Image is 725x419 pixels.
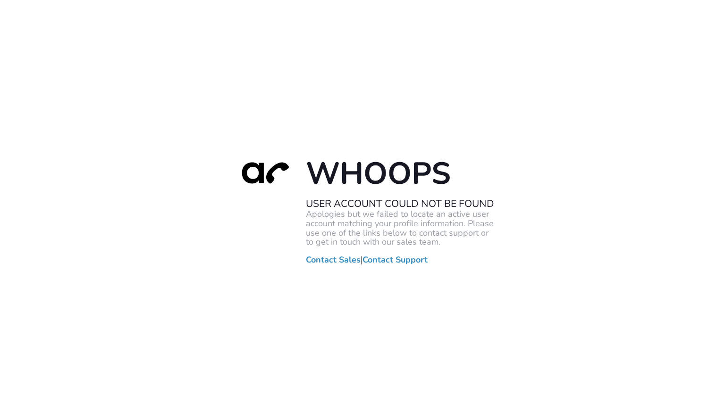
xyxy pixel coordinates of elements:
[362,255,428,265] a: Contact Support
[230,154,495,264] div: |
[306,255,361,265] a: Contact Sales
[306,197,495,210] h2: User Account Could Not Be Found
[306,210,495,247] p: Apologies but we failed to locate an active user account matching your profile information. Pleas...
[306,154,495,192] h1: Whoops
